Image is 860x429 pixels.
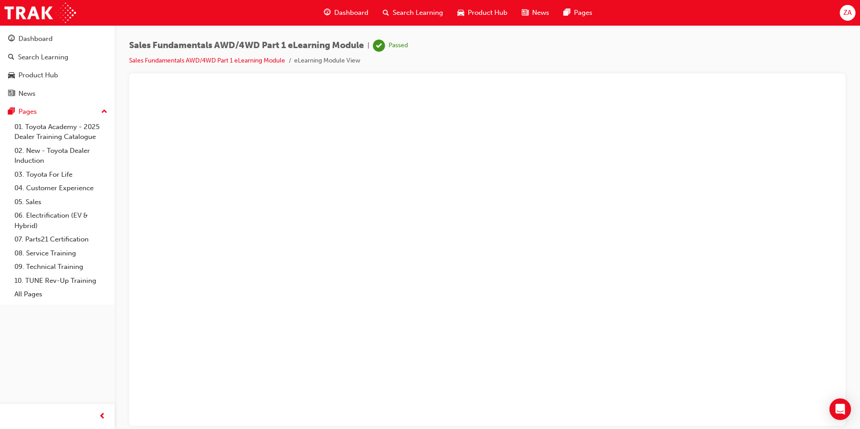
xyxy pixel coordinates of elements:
[4,31,111,47] a: Dashboard
[8,54,14,62] span: search-icon
[18,52,68,63] div: Search Learning
[4,103,111,120] button: Pages
[393,8,443,18] span: Search Learning
[8,108,15,116] span: pages-icon
[389,41,408,50] div: Passed
[829,398,851,420] div: Open Intercom Messenger
[294,56,360,66] li: eLearning Module View
[4,49,111,66] a: Search Learning
[11,168,111,182] a: 03. Toyota For Life
[324,7,331,18] span: guage-icon
[99,411,106,422] span: prev-icon
[4,67,111,84] a: Product Hub
[11,287,111,301] a: All Pages
[11,120,111,144] a: 01. Toyota Academy - 2025 Dealer Training Catalogue
[18,89,36,99] div: News
[515,4,556,22] a: news-iconNews
[383,7,389,18] span: search-icon
[843,8,851,18] span: ZA
[18,70,58,80] div: Product Hub
[450,4,515,22] a: car-iconProduct Hub
[4,29,111,103] button: DashboardSearch LearningProduct HubNews
[376,4,450,22] a: search-iconSearch Learning
[129,40,364,51] span: Sales Fundamentals AWD/4WD Part 1 eLearning Module
[11,181,111,195] a: 04. Customer Experience
[564,7,570,18] span: pages-icon
[8,71,15,80] span: car-icon
[101,106,107,118] span: up-icon
[129,57,285,64] a: Sales Fundamentals AWD/4WD Part 1 eLearning Module
[556,4,600,22] a: pages-iconPages
[334,8,368,18] span: Dashboard
[8,35,15,43] span: guage-icon
[4,85,111,102] a: News
[18,34,53,44] div: Dashboard
[11,260,111,274] a: 09. Technical Training
[11,246,111,260] a: 08. Service Training
[574,8,592,18] span: Pages
[11,209,111,232] a: 06. Electrification (EV & Hybrid)
[11,232,111,246] a: 07. Parts21 Certification
[317,4,376,22] a: guage-iconDashboard
[457,7,464,18] span: car-icon
[11,144,111,168] a: 02. New - Toyota Dealer Induction
[4,3,76,23] img: Trak
[840,5,856,21] button: ZA
[18,107,37,117] div: Pages
[373,40,385,52] span: learningRecordVerb_PASS-icon
[11,195,111,209] a: 05. Sales
[532,8,549,18] span: News
[367,40,369,51] span: |
[11,274,111,288] a: 10. TUNE Rev-Up Training
[468,8,507,18] span: Product Hub
[8,90,15,98] span: news-icon
[522,7,529,18] span: news-icon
